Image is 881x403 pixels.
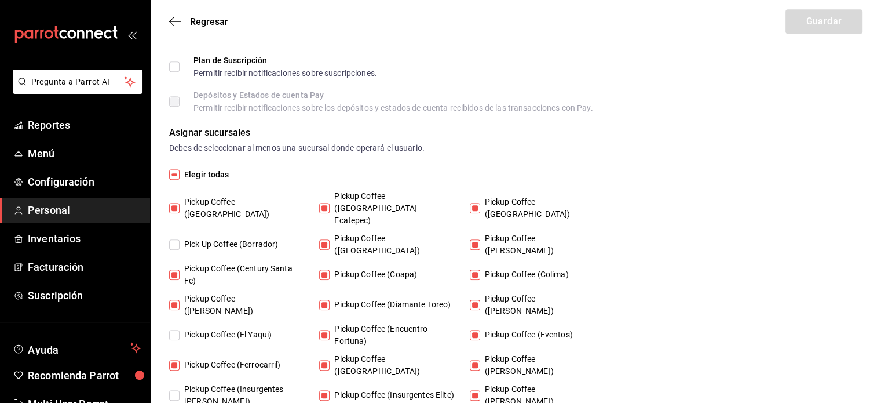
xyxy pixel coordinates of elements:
[330,389,454,401] span: Pickup Coffee (Insurgentes Elite)
[28,259,141,275] span: Facturación
[330,323,454,347] span: Pickup Coffee (Encuentro Fortuna)
[28,288,141,303] span: Suscripción
[180,359,281,371] span: Pickup Coffee (Ferrocarril)
[480,293,605,317] span: Pickup Coffee ([PERSON_NAME])
[180,169,229,181] span: Elegir todas
[127,30,137,39] button: open_drawer_menu
[330,190,454,227] span: Pickup Coffee ([GEOGRAPHIC_DATA] Ecatepec)
[180,238,278,250] span: Pick Up Coffee (Borrador)
[28,341,126,355] span: Ayuda
[28,368,141,383] span: Recomienda Parrot
[169,126,862,140] div: Asignar sucursales
[180,196,304,220] span: Pickup Coffee ([GEOGRAPHIC_DATA])
[330,353,454,377] span: Pickup Coffee ([GEOGRAPHIC_DATA])
[8,84,142,96] a: Pregunta a Parrot AI
[480,353,605,377] span: Pickup Coffee ([PERSON_NAME])
[330,299,451,311] span: Pickup Coffee (Diamante Toreo)
[480,196,605,220] span: Pickup Coffee ([GEOGRAPHIC_DATA])
[169,142,862,154] div: Debes de seleccionar al menos una sucursal donde operará el usuario.
[193,69,377,77] div: Permitir recibir notificaciones sobre suscripciones.
[28,117,141,133] span: Reportes
[31,76,125,88] span: Pregunta a Parrot AI
[28,231,141,246] span: Inventarios
[193,104,593,112] div: Permitir recibir notificaciones sobre los depósitos y estados de cuenta recibidos de las transacc...
[28,202,141,218] span: Personal
[480,233,605,257] span: Pickup Coffee ([PERSON_NAME])
[330,268,417,281] span: Pickup Coffee (Coapa)
[180,293,304,317] span: Pickup Coffee ([PERSON_NAME])
[480,329,573,341] span: Pickup Coffee (Eventos)
[13,70,142,94] button: Pregunta a Parrot AI
[480,268,569,281] span: Pickup Coffee (Colima)
[180,329,272,341] span: Pickup Coffee (El Yaqui)
[330,233,454,257] span: Pickup Coffee ([GEOGRAPHIC_DATA])
[28,174,141,190] span: Configuración
[190,16,228,27] span: Regresar
[180,263,304,287] span: Pickup Coffee (Century Santa Fe)
[193,56,377,64] div: Plan de Suscripción
[28,146,141,161] span: Menú
[193,91,593,99] div: Depósitos y Estados de cuenta Pay
[169,16,228,27] button: Regresar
